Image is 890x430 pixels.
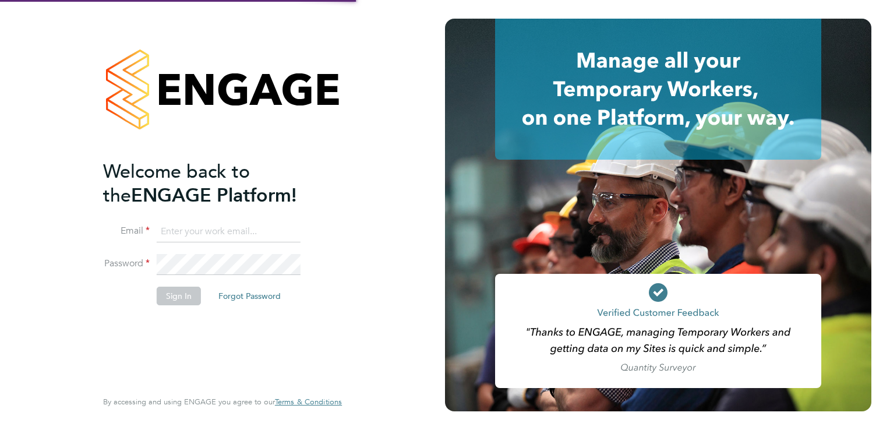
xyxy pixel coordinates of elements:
[103,225,150,237] label: Email
[209,287,290,305] button: Forgot Password
[103,160,330,207] h2: ENGAGE Platform!
[103,397,342,407] span: By accessing and using ENGAGE you agree to our
[157,221,301,242] input: Enter your work email...
[275,397,342,407] a: Terms & Conditions
[157,287,201,305] button: Sign In
[103,160,250,207] span: Welcome back to the
[103,258,150,270] label: Password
